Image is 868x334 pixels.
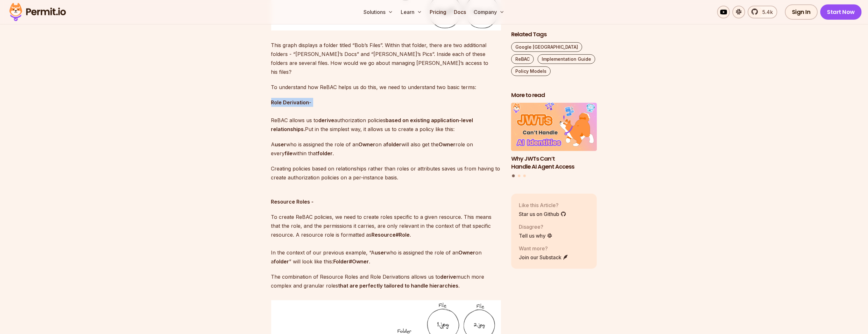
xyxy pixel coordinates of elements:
[511,42,582,52] a: Google [GEOGRAPHIC_DATA]
[271,140,501,158] p: A who is assigned the role of an on a will also get the role on every within that .
[271,164,501,182] p: Creating policies based on relationships rather than roles or attributes saves us from having to ...
[471,6,507,18] button: Company
[361,6,396,18] button: Solutions
[519,210,566,218] a: Star us on Github
[334,258,369,265] strong: Folder#Owner
[518,175,520,177] button: Go to slide 2
[785,4,818,20] a: Sign In
[511,103,597,171] a: Why JWTs Can’t Handle AI Agent AccessWhy JWTs Can’t Handle AI Agent Access
[271,117,473,132] strong: based on existing application-level relationships.
[386,141,402,148] strong: folder
[511,31,597,38] h2: Related Tags
[275,141,286,148] strong: user
[319,117,335,123] strong: derive
[512,175,515,177] button: Go to slide 1
[519,223,553,231] p: Disagree?
[519,201,566,209] p: Like this Article?
[519,232,553,240] a: Tell us why
[451,6,469,18] a: Docs
[538,54,595,64] a: Implementation Guide
[511,103,597,171] li: 1 of 3
[271,99,309,106] strong: Role Derivation
[511,91,597,99] h2: More to read
[271,272,501,290] p: The combination of Resource Roles and Role Derivations allows us to much more complex and granula...
[271,98,501,134] p: - ReBAC allows us to authorization policies Put in the simplest way, it allows us to create a pol...
[511,103,597,151] img: Why JWTs Can’t Handle AI Agent Access
[359,141,376,148] strong: Owner
[519,245,568,252] p: Want more?
[459,249,476,256] strong: Owner
[271,198,314,205] strong: Resource Roles -
[519,254,568,261] a: Join our Substack
[274,258,289,265] strong: folder
[271,83,501,92] p: To understand how ReBAC helps us do this, we need to understand two basic terms:
[441,274,456,280] strong: derive
[511,155,597,171] h3: Why JWTs Can’t Handle AI Agent Access
[511,103,597,178] div: Posts
[820,4,862,20] a: Start Now
[523,175,526,177] button: Go to slide 3
[439,141,456,148] strong: Owner
[285,150,293,157] strong: file
[318,150,333,157] strong: folder
[511,66,551,76] a: Policy Models
[427,6,449,18] a: Pricing
[372,232,410,238] strong: Resource#Role
[271,41,501,76] p: This graph displays a folder titled “Bob’s Files”. Within that folder, there are two additional f...
[6,1,69,23] img: Permit logo
[759,8,773,16] span: 5.4k
[375,249,386,256] strong: user
[398,6,425,18] button: Learn
[338,282,459,289] strong: that are perfectly tailored to handle hierarchies
[511,54,534,64] a: ReBAC
[271,212,501,266] p: To create ReBAC policies, we need to create roles specific to a given resource. This means that t...
[748,6,777,18] a: 5.4k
